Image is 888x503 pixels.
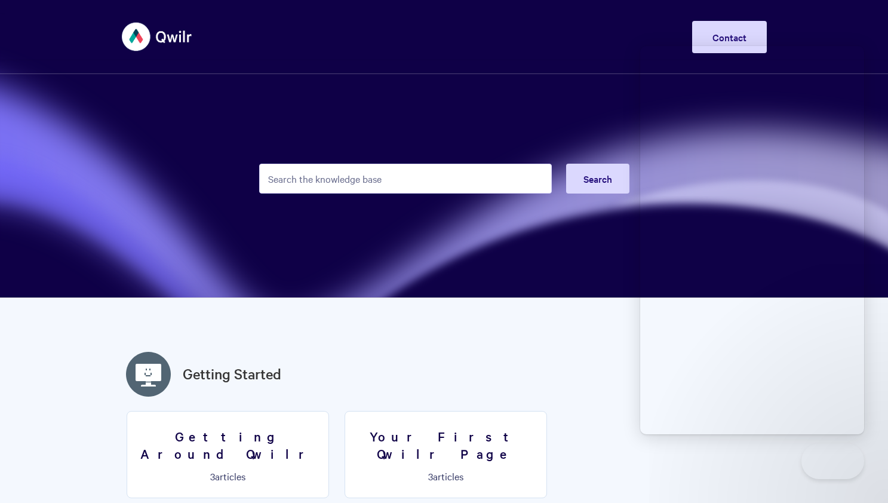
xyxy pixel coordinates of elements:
[122,14,193,59] img: Qwilr Help Center
[428,470,433,483] span: 3
[134,428,321,462] h3: Getting Around Qwilr
[566,164,629,194] button: Search
[259,164,552,194] input: Search the knowledge base
[352,428,539,462] h3: Your First Qwilr Page
[640,46,864,434] iframe: Help Scout Beacon - Live Chat, Contact Form, and Knowledge Base
[210,470,215,483] span: 3
[345,411,547,498] a: Your First Qwilr Page 3articles
[352,471,539,481] p: articles
[801,443,864,479] iframe: Help Scout Beacon - Close
[583,172,612,185] span: Search
[134,471,321,481] p: articles
[183,363,281,385] a: Getting Started
[127,411,329,498] a: Getting Around Qwilr 3articles
[692,21,767,53] a: Contact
